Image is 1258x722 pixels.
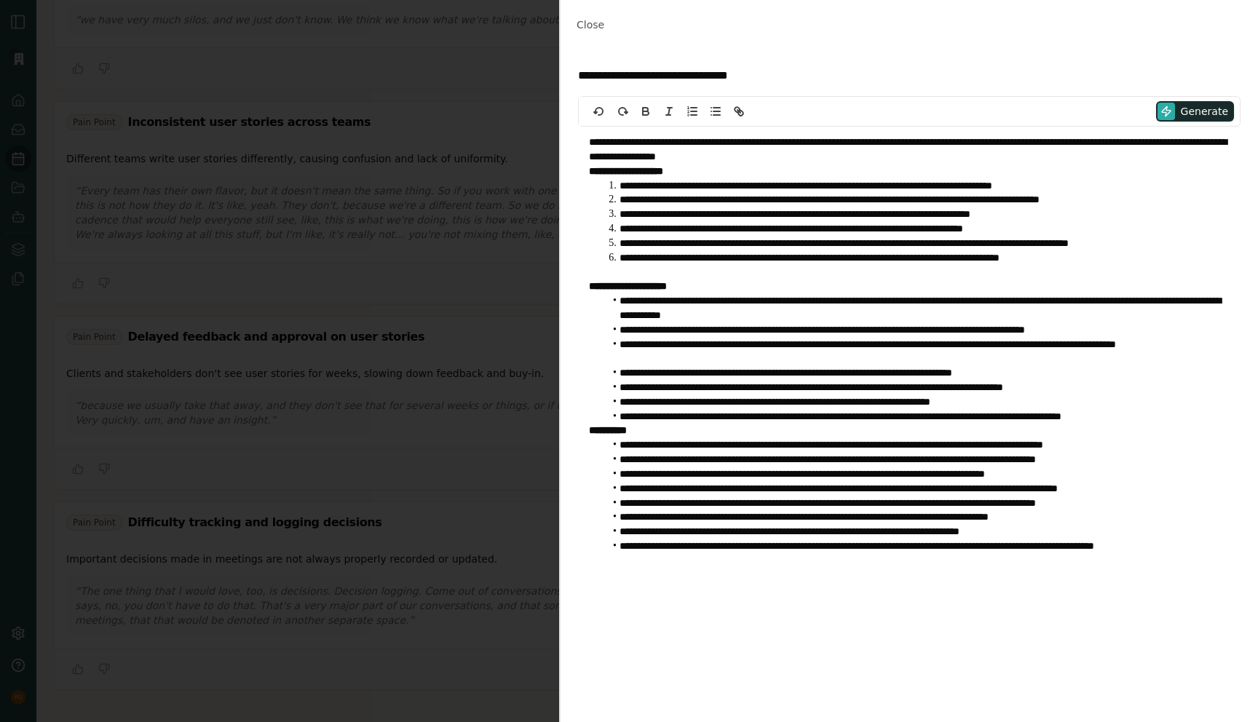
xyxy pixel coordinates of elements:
[612,103,633,120] button: redo
[659,103,679,120] button: Italic
[729,103,749,120] button: Link
[682,103,703,120] button: Ordered
[577,19,604,31] span: Close
[1156,101,1234,122] button: Generate
[572,12,609,38] button: Close
[1181,104,1228,119] span: Generate
[589,103,609,120] button: undo
[636,103,656,120] button: Bold
[705,103,726,120] button: Bullet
